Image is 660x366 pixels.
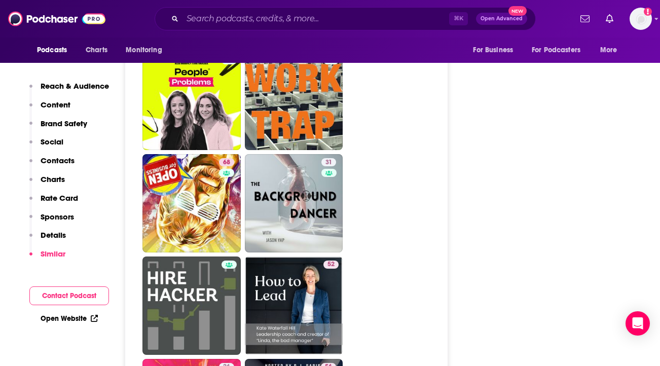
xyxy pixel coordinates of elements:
[29,286,109,305] button: Contact Podcast
[41,230,66,240] p: Details
[30,41,80,60] button: open menu
[525,41,595,60] button: open menu
[630,8,652,30] img: User Profile
[41,249,65,259] p: Similar
[142,154,241,252] a: 68
[41,100,70,109] p: Content
[532,43,580,57] span: For Podcasters
[182,11,449,27] input: Search podcasts, credits, & more...
[219,158,234,166] a: 68
[155,7,536,30] div: Search podcasts, credits, & more...
[321,158,336,166] a: 31
[86,43,107,57] span: Charts
[476,13,527,25] button: Open AdvancedNew
[29,174,65,193] button: Charts
[41,174,65,184] p: Charts
[41,314,98,323] a: Open Website
[37,43,67,57] span: Podcasts
[593,41,630,60] button: open menu
[630,8,652,30] span: Logged in as AparnaKulkarni
[29,212,74,231] button: Sponsors
[29,100,70,119] button: Content
[29,193,78,212] button: Rate Card
[41,137,63,147] p: Social
[644,8,652,16] svg: Add a profile image
[473,43,513,57] span: For Business
[8,9,105,28] img: Podchaser - Follow, Share and Rate Podcasts
[41,81,109,91] p: Reach & Audience
[29,230,66,249] button: Details
[41,119,87,128] p: Brand Safety
[119,41,175,60] button: open menu
[41,156,75,165] p: Contacts
[29,137,63,156] button: Social
[327,260,335,270] span: 52
[449,12,468,25] span: ⌘ K
[41,212,74,222] p: Sponsors
[626,311,650,336] div: Open Intercom Messenger
[29,119,87,137] button: Brand Safety
[466,41,526,60] button: open menu
[508,6,527,16] span: New
[323,261,339,269] a: 52
[223,158,230,168] span: 68
[29,81,109,100] button: Reach & Audience
[602,10,617,27] a: Show notifications dropdown
[29,156,75,174] button: Contacts
[576,10,594,27] a: Show notifications dropdown
[126,43,162,57] span: Monitoring
[481,16,523,21] span: Open Advanced
[245,257,343,355] a: 52
[630,8,652,30] button: Show profile menu
[325,158,332,168] span: 31
[600,43,617,57] span: More
[41,193,78,203] p: Rate Card
[79,41,114,60] a: Charts
[29,249,65,268] button: Similar
[245,154,343,252] a: 31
